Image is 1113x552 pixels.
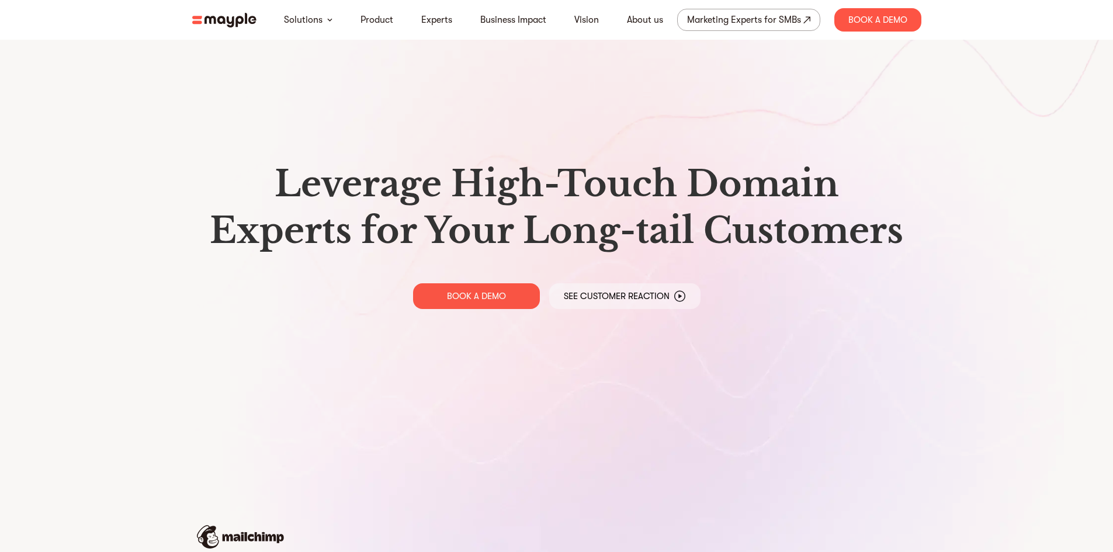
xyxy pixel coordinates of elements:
a: Solutions [284,13,323,27]
a: BOOK A DEMO [413,283,540,309]
a: See Customer Reaction [549,283,701,309]
a: Vision [574,13,599,27]
h1: Leverage High-Touch Domain Experts for Your Long-tail Customers [202,161,912,254]
a: About us [627,13,663,27]
div: Marketing Experts for SMBs [687,12,801,28]
p: BOOK A DEMO [447,290,506,302]
img: mailchimp-logo [197,525,284,548]
a: Marketing Experts for SMBs [677,9,820,31]
a: Product [360,13,393,27]
a: Experts [421,13,452,27]
div: Book A Demo [834,8,921,32]
p: See Customer Reaction [564,290,670,302]
img: arrow-down [327,18,332,22]
img: mayple-logo [192,13,256,27]
a: Business Impact [480,13,546,27]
